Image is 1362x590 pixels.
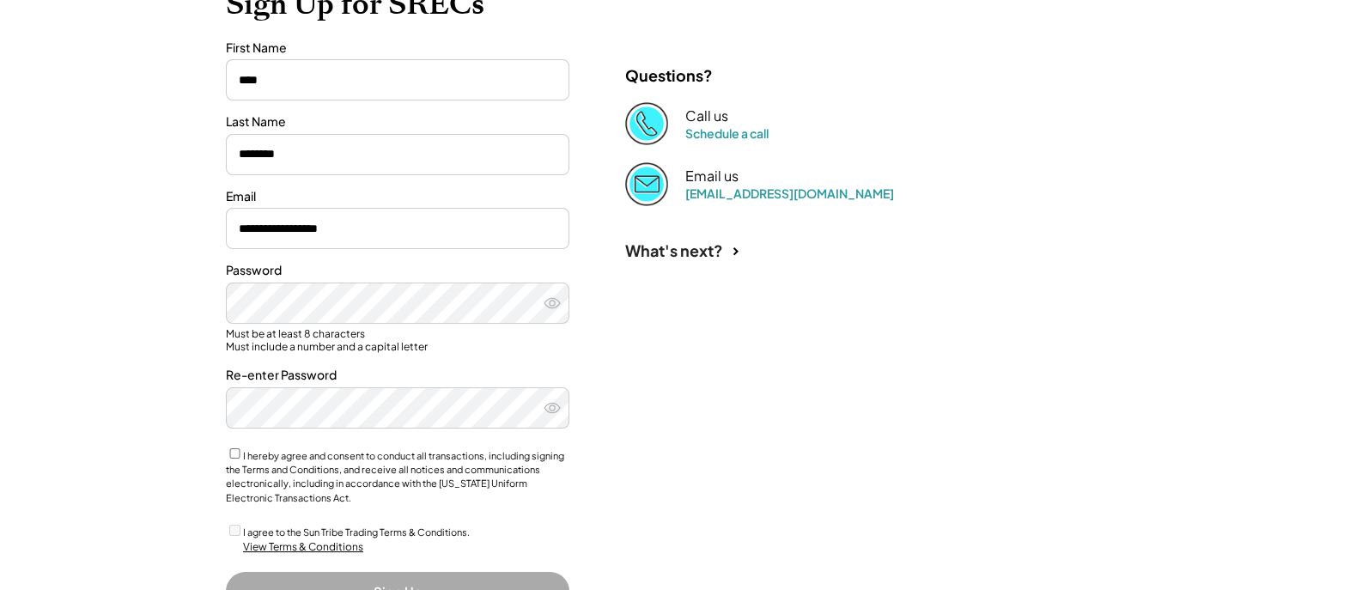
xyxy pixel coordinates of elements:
[685,186,894,201] a: [EMAIL_ADDRESS][DOMAIN_NAME]
[226,262,569,279] div: Password
[226,449,564,503] label: I hereby agree and consent to conduct all transactions, including signing the Terms and Condition...
[625,240,723,260] div: What's next?
[625,102,668,145] img: Phone%20copy%403x.png
[625,162,668,205] img: Email%202%403x.png
[226,40,569,57] div: First Name
[685,125,769,141] a: Schedule a call
[226,188,569,205] div: Email
[685,167,739,186] div: Email us
[243,540,363,555] div: View Terms & Conditions
[226,367,569,384] div: Re-enter Password
[625,65,713,85] div: Questions?
[226,113,569,131] div: Last Name
[226,327,569,354] div: Must be at least 8 characters Must include a number and a capital letter
[685,107,728,125] div: Call us
[243,526,470,538] label: I agree to the Sun Tribe Trading Terms & Conditions.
